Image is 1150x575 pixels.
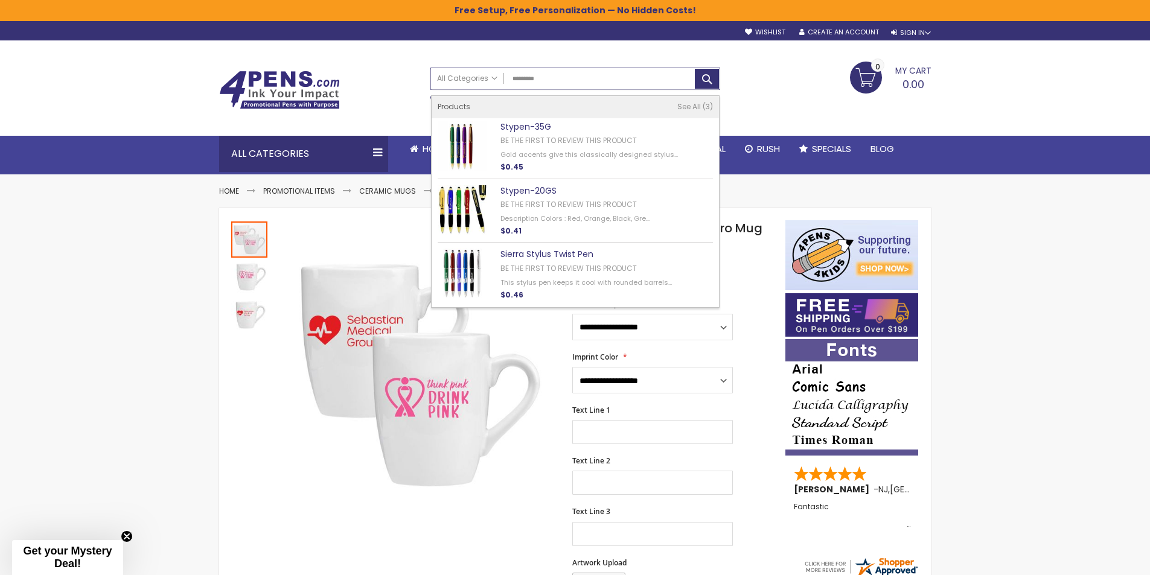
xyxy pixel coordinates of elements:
span: [PERSON_NAME] [794,483,874,495]
a: 0.00 0 [850,62,931,92]
a: Be the first to review this product [500,199,637,209]
span: - , [874,483,979,495]
span: Blog [870,142,894,155]
div: Get your Mystery Deal!Close teaser [12,540,123,575]
div: This stylus pen keeps it cool with rounded barrels... [500,278,679,287]
div: 14 Oz White Ceramic Bistro Mug [231,220,269,258]
span: $0.46 [500,290,523,300]
a: Blog [861,136,904,162]
img: Stypen-35G [438,121,487,171]
a: Sierra Stylus Twist Pen [500,248,593,260]
span: Text Line 3 [572,506,610,516]
a: Wishlist [745,28,785,37]
span: $0.45 [500,162,523,172]
a: Be the first to review this product [500,263,637,273]
a: Home [400,136,457,162]
a: Create an Account [799,28,879,37]
img: 4pens 4 kids [785,220,918,290]
a: Promotional Items [263,186,335,196]
div: Description Colors : Red, Orange, Black, Gre... [500,214,679,223]
a: Home [219,186,239,196]
span: 0.00 [902,77,924,92]
span: NJ [878,483,888,495]
span: Artwork Upload [572,558,627,568]
a: Stypen-35G [500,121,551,133]
div: Sign In [891,28,931,37]
span: Text Line 1 [572,405,610,415]
span: See All [677,101,701,112]
div: Gold accents give this classically designed stylus... [500,150,679,159]
img: 14 Oz White Ceramic Bistro Mug [281,238,557,513]
img: Stypen-20GS [438,185,487,235]
span: 0 [875,61,880,72]
div: 14 Oz White Ceramic Bistro Mug [231,295,267,332]
span: $0.41 [500,226,522,236]
img: Sierra Stylus Twist Pen [438,249,487,298]
div: Fantastic [794,503,911,529]
img: font-personalization-examples [785,339,918,456]
span: Products [438,101,470,112]
button: Close teaser [121,530,133,542]
span: Specials [812,142,851,155]
a: Specials [790,136,861,162]
a: Stypen-20GS [500,185,557,197]
span: Home [423,142,447,155]
span: Text Line 2 [572,456,610,466]
a: All Categories [431,68,503,88]
img: Free shipping on orders over $199 [785,293,918,337]
img: 14 Oz White Ceramic Bistro Mug [231,259,267,295]
span: Rush [757,142,780,155]
div: 14 Oz White Ceramic Bistro Mug [231,258,269,295]
div: Free shipping on pen orders over $199 [619,90,720,114]
a: Rush [735,136,790,162]
span: All Categories [437,74,497,83]
a: Be the first to review this product [500,135,637,145]
span: Text Font Style [572,299,624,309]
span: Get your Mystery Deal! [23,545,112,570]
span: Imprint Color [572,352,618,362]
span: 3 [703,101,713,112]
div: All Categories [219,136,388,172]
span: [GEOGRAPHIC_DATA] [890,483,979,495]
img: 14 Oz White Ceramic Bistro Mug [231,296,267,332]
a: Ceramic Mugs [359,186,416,196]
a: See All 3 [677,102,713,112]
img: 4Pens Custom Pens and Promotional Products [219,71,340,109]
